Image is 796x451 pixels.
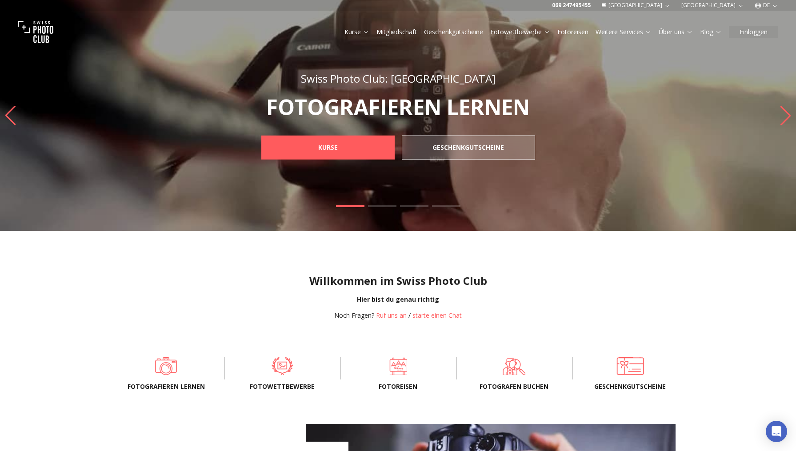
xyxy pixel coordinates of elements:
[7,274,789,288] h1: Willkommen im Swiss Photo Club
[471,357,558,375] a: FOTOGRAFEN BUCHEN
[123,357,210,375] a: Fotografieren lernen
[18,14,53,50] img: Swiss photo club
[471,382,558,391] span: FOTOGRAFEN BUCHEN
[729,26,778,38] button: Einloggen
[557,28,588,36] a: Fotoreisen
[596,28,652,36] a: Weitere Services
[587,382,674,391] span: Geschenkgutscheine
[334,311,374,319] span: Noch Fragen?
[554,26,592,38] button: Fotoreisen
[261,136,395,160] a: KURSE
[659,28,693,36] a: Über uns
[424,28,483,36] a: Geschenkgutscheine
[490,28,550,36] a: Fotowettbewerbe
[344,28,369,36] a: Kurse
[318,143,338,152] b: KURSE
[432,143,504,152] b: GESCHENKGUTSCHEINE
[123,382,210,391] span: Fotografieren lernen
[592,26,655,38] button: Weitere Services
[239,357,326,375] a: Fotowettbewerbe
[700,28,722,36] a: Blog
[341,26,373,38] button: Kurse
[376,311,407,319] a: Ruf uns an
[412,311,462,320] button: starte einen Chat
[696,26,725,38] button: Blog
[301,71,496,86] span: Swiss Photo Club: [GEOGRAPHIC_DATA]
[373,26,420,38] button: Mitgliedschaft
[587,357,674,375] a: Geschenkgutscheine
[355,357,442,375] a: Fotoreisen
[239,382,326,391] span: Fotowettbewerbe
[402,136,535,160] a: GESCHENKGUTSCHEINE
[766,421,787,442] div: Open Intercom Messenger
[420,26,487,38] button: Geschenkgutscheine
[334,311,462,320] div: /
[355,382,442,391] span: Fotoreisen
[376,28,417,36] a: Mitgliedschaft
[552,2,591,9] a: 069 247495455
[7,295,789,304] div: Hier bist du genau richtig
[487,26,554,38] button: Fotowettbewerbe
[655,26,696,38] button: Über uns
[242,96,555,118] p: FOTOGRAFIEREN LERNEN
